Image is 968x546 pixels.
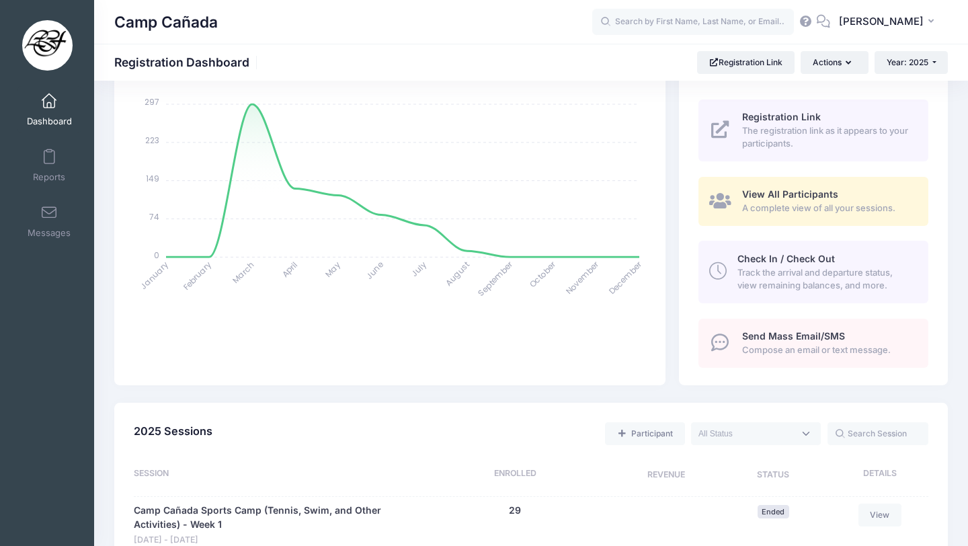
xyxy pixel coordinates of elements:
[134,504,413,532] a: Camp Cañada Sports Camp (Tennis, Swim, and Other Activities) - Week 1
[134,424,212,438] span: 2025 Sessions
[230,259,257,286] tspan: March
[114,7,218,38] h1: Camp Cañada
[887,57,928,67] span: Year: 2025
[323,259,343,279] tspan: May
[17,86,81,133] a: Dashboard
[527,258,559,290] tspan: October
[742,330,845,342] span: Send Mass Email/SMS
[114,55,261,69] h1: Registration Dashboard
[134,467,419,483] div: Session
[149,211,159,223] tspan: 74
[605,422,684,445] a: Add a new manual registration
[145,134,159,146] tspan: 223
[830,7,948,38] button: [PERSON_NAME]
[828,422,928,445] input: Search Session
[697,51,795,74] a: Registration Link
[17,142,81,189] a: Reports
[563,258,602,297] tspan: November
[722,467,825,483] div: Status
[443,259,472,288] tspan: August
[154,249,159,260] tspan: 0
[758,505,789,518] span: Ended
[801,51,868,74] button: Actions
[509,504,521,518] button: 29
[475,258,515,298] tspan: September
[825,467,928,483] div: Details
[858,504,901,526] a: View
[592,9,794,36] input: Search by First Name, Last Name, or Email...
[610,467,721,483] div: Revenue
[742,202,913,215] span: A complete view of all your sessions.
[698,241,928,303] a: Check In / Check Out Track the arrival and departure status, view remaining balances, and more.
[146,173,159,184] tspan: 149
[742,111,821,122] span: Registration Link
[420,467,611,483] div: Enrolled
[742,188,838,200] span: View All Participants
[28,227,71,239] span: Messages
[17,198,81,245] a: Messages
[409,259,429,279] tspan: July
[742,344,913,357] span: Compose an email or text message.
[364,259,386,281] tspan: June
[698,100,928,161] a: Registration Link The registration link as it appears to your participants.
[145,96,159,108] tspan: 297
[33,171,65,183] span: Reports
[27,116,72,127] span: Dashboard
[280,259,300,279] tspan: April
[138,259,171,292] tspan: January
[875,51,948,74] button: Year: 2025
[22,20,73,71] img: Camp Cañada
[698,319,928,368] a: Send Mass Email/SMS Compose an email or text message.
[606,258,645,297] tspan: December
[181,259,214,292] tspan: February
[839,14,924,29] span: [PERSON_NAME]
[742,124,913,151] span: The registration link as it appears to your participants.
[698,177,928,226] a: View All Participants A complete view of all your sessions.
[698,428,794,440] textarea: Search
[737,253,835,264] span: Check In / Check Out
[737,266,913,292] span: Track the arrival and departure status, view remaining balances, and more.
